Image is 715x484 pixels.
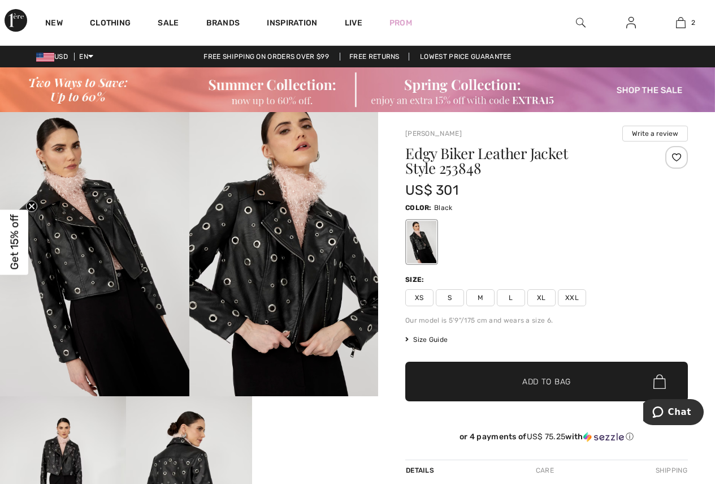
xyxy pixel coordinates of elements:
button: Add to Bag [405,362,688,401]
div: or 4 payments ofUS$ 75.25withSezzle Click to learn more about Sezzle [405,432,688,446]
div: Our model is 5'9"/175 cm and wears a size 6. [405,315,688,325]
span: M [466,289,495,306]
a: New [45,18,63,30]
video: Your browser does not support the video tag. [252,396,378,460]
span: L [497,289,525,306]
span: EN [79,53,93,61]
span: USD [36,53,72,61]
div: Care [526,460,564,481]
iframe: Opens a widget where you can chat to one of our agents [643,399,704,427]
a: Sign In [617,16,645,30]
span: XL [527,289,556,306]
img: My Bag [676,16,686,29]
div: Shipping [653,460,688,481]
span: Inspiration [267,18,317,30]
span: XXL [558,289,586,306]
a: Clothing [90,18,131,30]
span: US$ 75.25 [527,432,566,442]
a: Free Returns [340,53,409,61]
div: or 4 payments of with [405,432,688,442]
span: XS [405,289,434,306]
div: Size: [405,275,427,285]
span: S [436,289,464,306]
img: Bag.svg [653,374,666,389]
a: Free shipping on orders over $99 [194,53,338,61]
a: [PERSON_NAME] [405,130,462,138]
a: Live [345,17,362,29]
span: Get 15% off [8,215,21,270]
div: Black [407,221,436,263]
span: Black [434,204,453,212]
span: 2 [691,18,695,28]
a: 2 [656,16,705,29]
img: Edgy Biker Leather Jacket Style 253848. 2 [189,112,379,396]
span: Color: [405,204,432,212]
a: Brands [206,18,240,30]
span: US$ 301 [405,182,458,198]
a: Sale [158,18,179,30]
div: Details [405,460,437,481]
img: US Dollar [36,53,54,62]
a: Lowest Price Guarantee [411,53,521,61]
span: Size Guide [405,335,448,345]
img: search the website [576,16,586,29]
img: 1ère Avenue [5,9,27,32]
img: Sezzle [583,432,624,442]
h1: Edgy Biker Leather Jacket Style 253848 [405,146,641,175]
img: My Info [626,16,636,29]
span: Add to Bag [522,376,571,388]
button: Write a review [622,126,688,142]
a: Prom [389,17,412,29]
button: Close teaser [26,200,37,212]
